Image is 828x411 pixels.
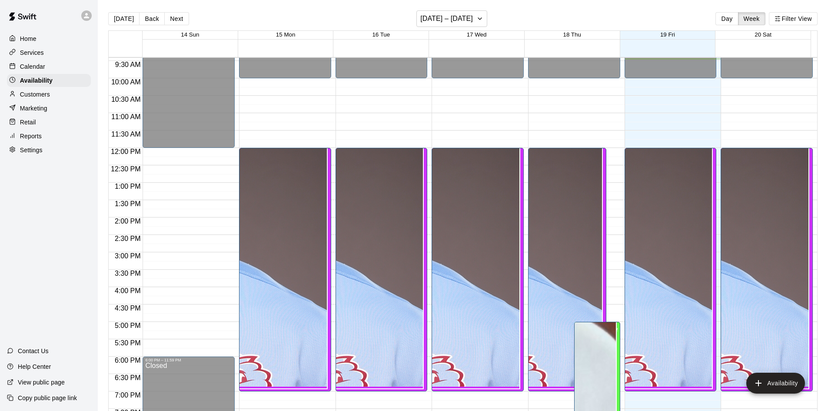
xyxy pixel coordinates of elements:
[715,12,738,25] button: Day
[625,148,717,391] div: 12:00 PM – 7:00 PM: Available
[18,394,77,402] p: Copy public page link
[113,61,143,68] span: 9:30 AM
[416,10,487,27] button: [DATE] – [DATE]
[164,12,189,25] button: Next
[113,357,143,364] span: 6:00 PM
[145,358,232,362] div: 6:00 PM – 11:59 PM
[20,62,45,71] p: Calendar
[20,132,42,140] p: Reports
[109,78,143,86] span: 10:00 AM
[181,31,199,38] button: 14 Sun
[276,31,295,38] button: 15 Mon
[746,373,805,394] button: add
[738,12,765,25] button: Week
[372,31,390,38] button: 16 Tue
[769,12,818,25] button: Filter View
[113,270,143,277] span: 3:30 PM
[755,31,771,38] button: 20 Sat
[109,130,143,138] span: 11:30 AM
[7,88,91,101] a: Customers
[7,130,91,143] a: Reports
[563,31,581,38] button: 18 Thu
[113,183,143,190] span: 1:00 PM
[109,165,143,173] span: 12:30 PM
[109,148,143,155] span: 12:00 PM
[467,31,487,38] button: 17 Wed
[7,32,91,45] a: Home
[113,287,143,294] span: 4:00 PM
[20,34,37,43] p: Home
[139,12,165,25] button: Back
[7,102,91,115] a: Marketing
[20,104,47,113] p: Marketing
[109,113,143,120] span: 11:00 AM
[113,235,143,242] span: 2:30 PM
[20,90,50,99] p: Customers
[7,144,91,157] a: Settings
[113,322,143,329] span: 5:00 PM
[20,118,36,127] p: Retail
[18,362,51,371] p: Help Center
[113,200,143,207] span: 1:30 PM
[113,391,143,399] span: 7:00 PM
[7,74,91,87] a: Availability
[7,46,91,59] a: Services
[20,146,43,154] p: Settings
[113,304,143,312] span: 4:30 PM
[113,339,143,347] span: 5:30 PM
[721,148,813,391] div: 12:00 PM – 7:00 PM: Available
[18,378,65,387] p: View public page
[113,374,143,381] span: 6:30 PM
[660,31,675,38] button: 19 Fri
[109,96,143,103] span: 10:30 AM
[432,148,524,391] div: 12:00 PM – 7:00 PM: Available
[108,12,140,25] button: [DATE]
[239,148,331,391] div: 12:00 PM – 7:00 PM: Available
[528,148,606,391] div: 12:00 PM – 7:00 PM: Available
[20,48,44,57] p: Services
[7,116,91,129] a: Retail
[113,217,143,225] span: 2:00 PM
[336,148,428,391] div: 12:00 PM – 7:00 PM: Available
[113,252,143,260] span: 3:00 PM
[20,76,53,85] p: Availability
[18,347,49,355] p: Contact Us
[7,60,91,73] a: Calendar
[420,13,473,25] h6: [DATE] – [DATE]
